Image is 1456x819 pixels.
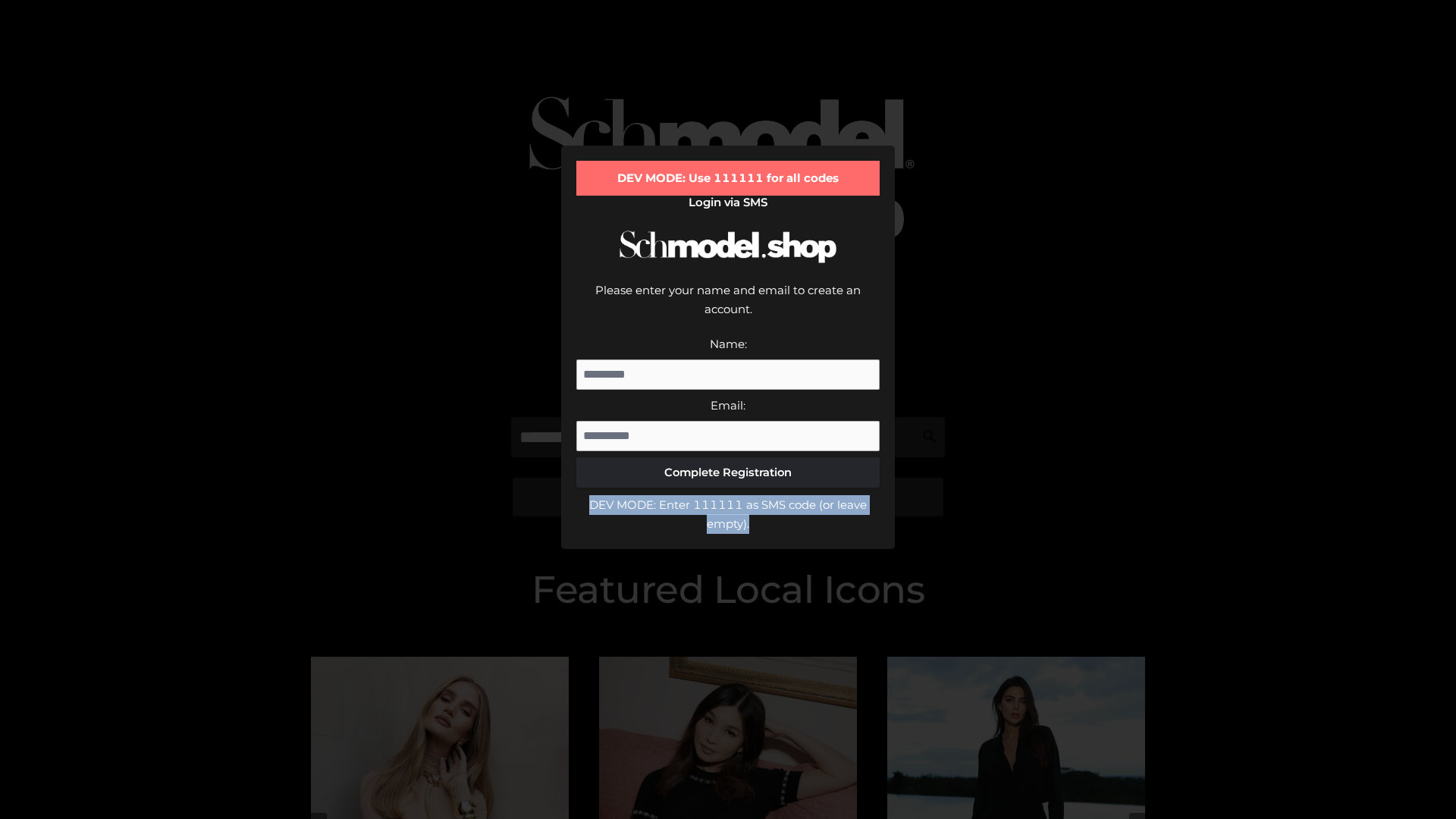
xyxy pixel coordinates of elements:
button: Complete Registration [576,457,880,488]
div: DEV MODE: Use 111111 for all codes [576,161,880,196]
h2: Login via SMS [576,196,880,209]
label: Name: [710,337,747,351]
img: Schmodel Logo [614,217,842,277]
div: Please enter your name and email to create an account. [576,281,880,334]
div: DEV MODE: Enter 111111 as SMS code (or leave empty). [576,495,880,534]
label: Email: [711,398,745,413]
